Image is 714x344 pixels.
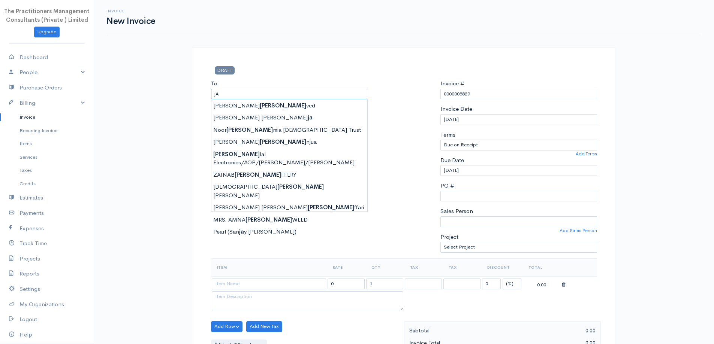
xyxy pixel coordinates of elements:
[212,278,326,289] input: Item Name
[576,150,597,157] a: Add Terms
[211,89,368,100] input: Client Name
[213,150,260,158] strong: [PERSON_NAME]
[226,126,273,133] strong: [PERSON_NAME]
[440,156,464,165] label: Due Date
[211,124,367,136] div: Noor mia [DEMOGRAPHIC_DATA] Trust
[440,131,455,139] label: Terms
[404,258,443,276] th: Tax
[106,9,156,13] h6: Invoice
[308,204,354,211] strong: [PERSON_NAME]
[211,169,367,181] div: ZAINAB FFERY
[211,136,367,148] div: [PERSON_NAME] njua
[502,326,599,335] div: 0.00
[443,258,481,276] th: Tax
[211,100,367,112] div: [PERSON_NAME] ved
[440,114,597,125] input: dd-mm-yyyy
[440,79,464,88] label: Invoice #
[481,258,522,276] th: Discount
[246,321,282,332] button: Add New Tax
[211,181,367,201] div: [DEMOGRAPHIC_DATA] [PERSON_NAME]
[211,321,243,332] button: Add Row
[4,7,90,23] span: The Practitioners Management Consultants (Private ) Limited
[523,279,560,289] div: 0.00
[522,258,561,276] th: Total
[365,258,404,276] th: Qty
[211,79,217,88] label: To
[211,201,367,214] div: [PERSON_NAME] [PERSON_NAME] ffari
[440,207,473,216] label: Sales Person
[308,114,313,121] strong: ja
[211,214,367,226] div: MRS. AMNA WEED
[277,183,324,190] strong: [PERSON_NAME]
[235,171,281,178] strong: [PERSON_NAME]
[215,66,235,74] span: DRAFT
[211,226,367,238] div: Pearl (San y [PERSON_NAME])
[211,258,327,276] th: Item
[211,112,367,124] div: [PERSON_NAME] [PERSON_NAME]
[34,27,60,37] a: Upgrade
[245,216,292,223] strong: [PERSON_NAME]
[440,105,472,113] label: Invoice Date
[406,326,503,335] div: Subtotal
[560,227,597,234] a: Add Sales Person
[440,233,458,241] label: Project
[327,258,365,276] th: Rate
[106,16,156,26] h1: New Invoice
[239,228,244,235] strong: ja
[260,102,306,109] strong: [PERSON_NAME]
[440,182,454,190] label: PO #
[260,138,306,145] strong: [PERSON_NAME]
[440,165,597,176] input: dd-mm-yyyy
[211,148,367,169] div: lal Electronics/AOP/[PERSON_NAME]/[PERSON_NAME]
